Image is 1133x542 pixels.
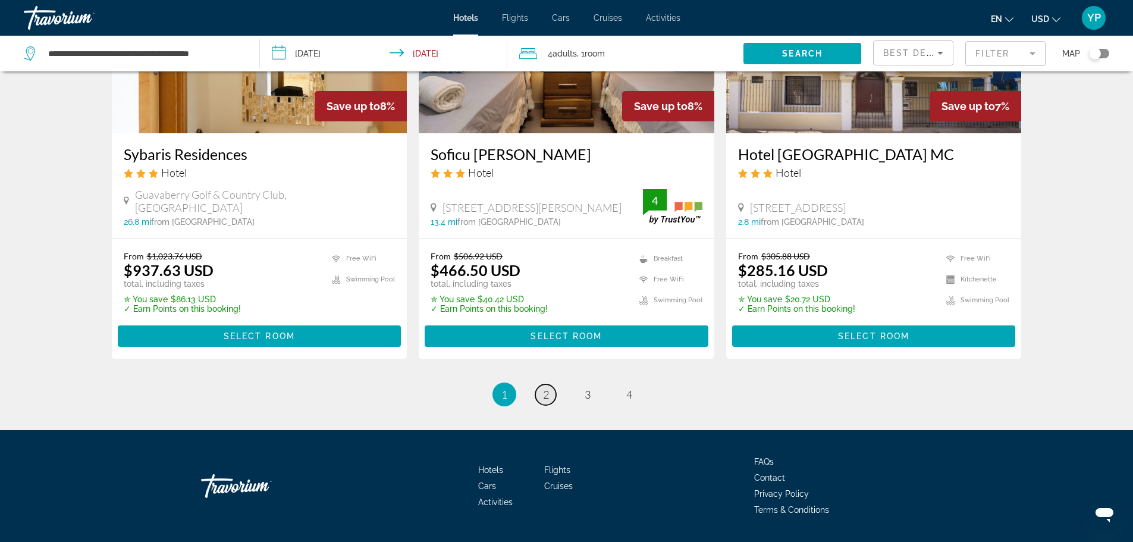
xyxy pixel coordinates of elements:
a: Hotels [478,465,503,475]
button: User Menu [1078,5,1109,30]
span: Select Room [838,331,909,341]
a: Cruises [594,13,622,23]
p: $40.42 USD [431,295,548,304]
a: Select Room [732,328,1016,341]
p: $20.72 USD [738,295,855,304]
a: Contact [754,473,785,483]
span: Save up to [327,100,380,112]
p: ✓ Earn Points on this booking! [431,304,548,314]
li: Breakfast [633,251,702,266]
a: Cruises [544,481,573,491]
span: 4 [548,45,577,62]
span: Hotel [776,166,801,179]
span: 4 [626,388,632,401]
a: Hotels [453,13,478,23]
span: From [124,251,144,261]
button: Travelers: 4 adults, 0 children [507,36,743,71]
span: Search [782,49,823,58]
button: Select Room [425,325,708,347]
span: Adults [553,49,577,58]
li: Free WiFi [326,251,395,266]
span: From [431,251,451,261]
p: ✓ Earn Points on this booking! [738,304,855,314]
button: Change currency [1031,10,1060,27]
li: Free WiFi [940,251,1009,266]
ins: $466.50 USD [431,261,520,279]
div: 3 star Hotel [738,166,1010,179]
span: , 1 [577,45,605,62]
span: from [GEOGRAPHIC_DATA] [151,217,255,227]
span: from [GEOGRAPHIC_DATA] [761,217,864,227]
span: Save up to [941,100,995,112]
span: from [GEOGRAPHIC_DATA] [457,217,561,227]
div: 3 star Hotel [431,166,702,179]
del: $1,023.76 USD [147,251,202,261]
p: total, including taxes [124,279,241,289]
button: Check-in date: Dec 23, 2025 Check-out date: Dec 27, 2025 [260,36,508,71]
a: Privacy Policy [754,489,809,499]
span: Hotel [161,166,187,179]
p: ✓ Earn Points on this booking! [124,304,241,314]
mat-select: Sort by [883,46,943,60]
span: From [738,251,758,261]
del: $506.92 USD [454,251,503,261]
a: Hotel [GEOGRAPHIC_DATA] MC [738,145,1010,163]
a: FAQs [754,457,774,466]
a: Terms & Conditions [754,505,829,515]
del: $305.88 USD [761,251,810,261]
span: ✮ You save [124,295,168,304]
li: Swimming Pool [940,293,1009,308]
li: Swimming Pool [633,293,702,308]
a: Flights [544,465,570,475]
button: Select Room [732,325,1016,347]
span: ✮ You save [738,295,782,304]
a: Cars [478,481,496,491]
button: Change language [991,10,1013,27]
button: Filter [965,40,1046,67]
span: Save up to [634,100,688,112]
span: Select Room [531,331,602,341]
span: 13.4 mi [431,217,457,227]
span: en [991,14,1002,24]
li: Swimming Pool [326,272,395,287]
a: Activities [478,497,513,507]
button: Toggle map [1080,48,1109,59]
span: 1 [501,388,507,401]
span: Map [1062,45,1080,62]
div: 7% [930,91,1021,121]
span: 3 [585,388,591,401]
span: USD [1031,14,1049,24]
a: Soficu [PERSON_NAME] [431,145,702,163]
a: Activities [646,13,680,23]
span: 26.8 mi [124,217,151,227]
li: Kitchenette [940,272,1009,287]
button: Select Room [118,325,401,347]
p: total, including taxes [738,279,855,289]
h3: Sybaris Residences [124,145,396,163]
span: Room [585,49,605,58]
p: total, including taxes [431,279,548,289]
div: 4 [643,193,667,208]
span: ✮ You save [431,295,475,304]
div: 8% [622,91,714,121]
iframe: Button to launch messaging window [1085,494,1123,532]
span: Select Room [224,331,295,341]
a: Cars [552,13,570,23]
span: 2.8 mi [738,217,761,227]
a: Flights [502,13,528,23]
img: trustyou-badge.svg [643,189,702,224]
span: Guavaberry Golf & Country Club, [GEOGRAPHIC_DATA] [135,188,395,214]
nav: Pagination [112,383,1022,406]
